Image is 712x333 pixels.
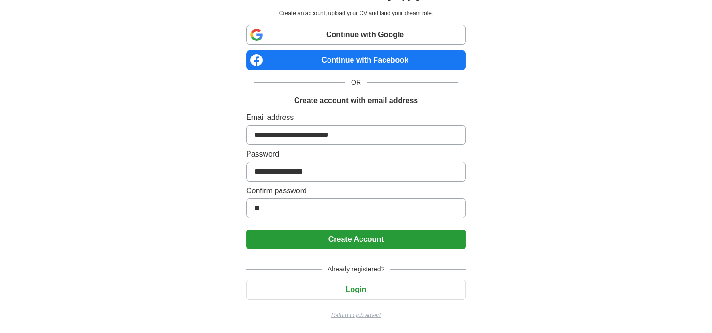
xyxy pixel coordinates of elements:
a: Return to job advert [246,311,466,319]
label: Password [246,149,466,160]
label: Email address [246,112,466,123]
span: OR [345,78,367,87]
a: Continue with Google [246,25,466,45]
label: Confirm password [246,185,466,197]
button: Create Account [246,230,466,249]
h1: Create account with email address [294,95,418,106]
a: Login [246,285,466,293]
button: Login [246,280,466,300]
a: Continue with Facebook [246,50,466,70]
p: Create an account, upload your CV and land your dream role. [248,9,464,17]
span: Already registered? [322,264,390,274]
